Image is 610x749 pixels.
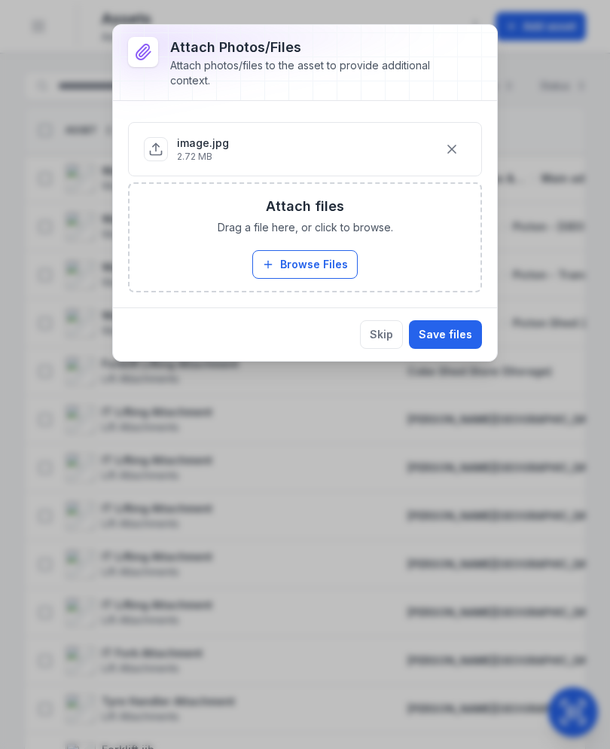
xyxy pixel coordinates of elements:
button: Browse Files [252,250,358,279]
span: Drag a file here, or click to browse. [218,220,393,235]
h3: Attach files [266,196,344,217]
p: 2.72 MB [177,151,229,163]
h3: Attach photos/files [170,37,458,58]
button: Skip [360,320,403,349]
button: Save files [409,320,482,349]
div: Attach photos/files to the asset to provide additional context. [170,58,458,88]
p: image.jpg [177,136,229,151]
